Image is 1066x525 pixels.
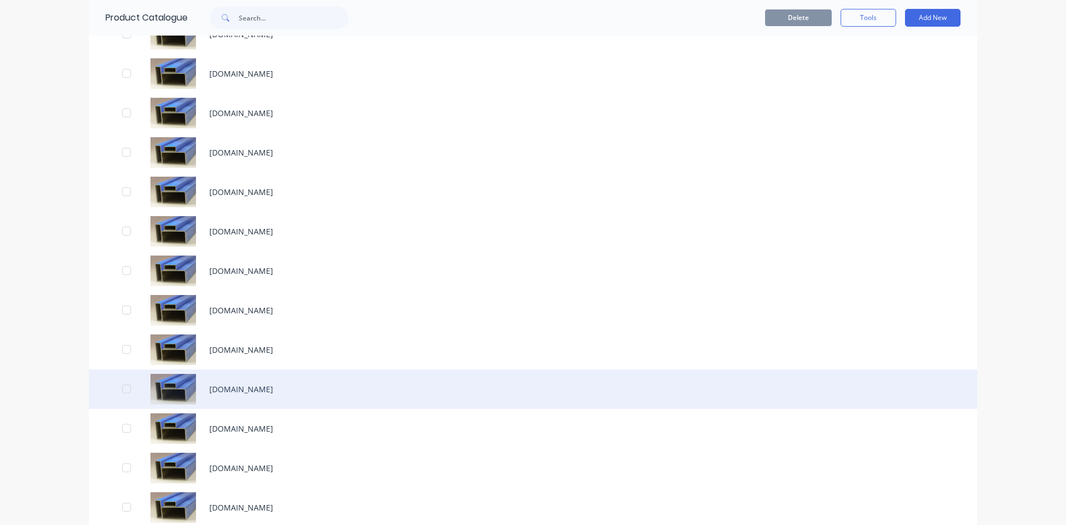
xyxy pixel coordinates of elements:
[765,9,832,26] button: Delete
[89,54,977,93] div: M.RHS.150X50X3.BLUE[DOMAIN_NAME]
[89,172,977,212] div: M.RHS.30X30X2.BLUE[DOMAIN_NAME]
[841,9,896,27] button: Tools
[89,291,977,330] div: M.RHS.40X40X3.BLUE[DOMAIN_NAME]
[239,7,349,29] input: Search...
[89,212,977,251] div: M.RHS.35X35X2.BLUE[DOMAIN_NAME]
[89,448,977,488] div: M.RHS.75X50X2.BLUE[DOMAIN_NAME]
[89,251,977,291] div: M.RHS.40X40X2.BLUE[DOMAIN_NAME]
[905,9,961,27] button: Add New
[89,133,977,172] div: M.RHS.25X25X2.BLUE[DOMAIN_NAME]
[89,330,977,369] div: M.RHS.50X20X2.BLUE[DOMAIN_NAME]
[89,409,977,448] div: M.RHS.50X50X3.BLUE[DOMAIN_NAME]
[89,369,977,409] div: M.RHS.50X50X2.BLUE[DOMAIN_NAME]
[89,93,977,133] div: M.RHS.150X50X4.BLUE[DOMAIN_NAME]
